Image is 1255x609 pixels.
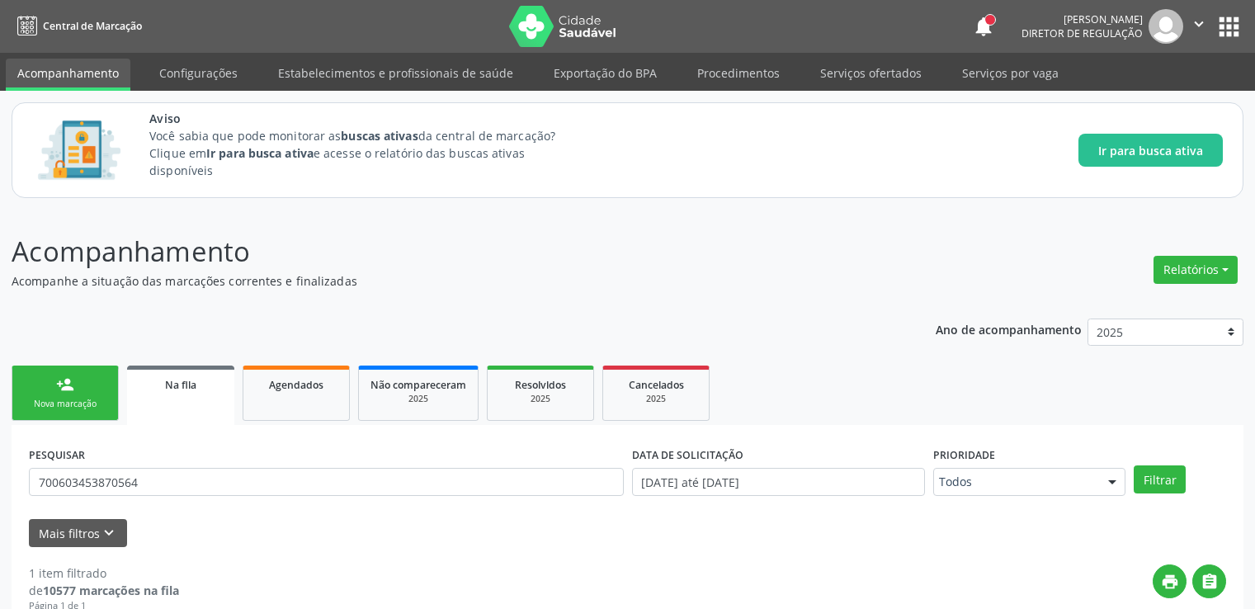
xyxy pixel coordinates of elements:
span: Não compareceram [370,378,466,392]
span: Aviso [149,110,586,127]
label: DATA DE SOLICITAÇÃO [632,442,743,468]
i: print [1161,573,1179,591]
span: Central de Marcação [43,19,142,33]
label: PESQUISAR [29,442,85,468]
span: Agendados [269,378,323,392]
button: apps [1215,12,1243,41]
i:  [1190,15,1208,33]
p: Acompanhe a situação das marcações correntes e finalizadas [12,272,874,290]
p: Você sabia que pode monitorar as da central de marcação? Clique em e acesse o relatório das busca... [149,127,586,179]
label: Prioridade [933,442,995,468]
button: Relatórios [1154,256,1238,284]
span: Diretor de regulação [1021,26,1143,40]
a: Estabelecimentos e profissionais de saúde [267,59,525,87]
span: Na fila [165,378,196,392]
div: [PERSON_NAME] [1021,12,1143,26]
div: Nova marcação [24,398,106,410]
span: Ir para busca ativa [1098,142,1203,159]
i:  [1201,573,1219,591]
button: Filtrar [1134,465,1186,493]
button: Ir para busca ativa [1078,134,1223,167]
a: Acompanhamento [6,59,130,91]
a: Serviços ofertados [809,59,933,87]
div: 2025 [370,393,466,405]
button: notifications [972,15,995,38]
a: Serviços por vaga [951,59,1070,87]
p: Ano de acompanhamento [936,319,1082,339]
a: Procedimentos [686,59,791,87]
i: keyboard_arrow_down [100,524,118,542]
a: Central de Marcação [12,12,142,40]
img: Imagem de CalloutCard [32,113,126,187]
input: Nome, CNS [29,468,624,496]
a: Configurações [148,59,249,87]
div: 2025 [615,393,697,405]
a: Exportação do BPA [542,59,668,87]
strong: Ir para busca ativa [206,145,314,161]
button: print [1153,564,1187,598]
input: Selecione um intervalo [632,468,925,496]
span: Resolvidos [515,378,566,392]
button:  [1192,564,1226,598]
img: img [1149,9,1183,44]
p: Acompanhamento [12,231,874,272]
div: person_add [56,375,74,394]
span: Cancelados [629,378,684,392]
strong: buscas ativas [341,128,418,144]
strong: 10577 marcações na fila [43,583,179,598]
div: de [29,582,179,599]
div: 2025 [499,393,582,405]
span: Todos [939,474,1092,490]
button:  [1183,9,1215,44]
button: Mais filtroskeyboard_arrow_down [29,519,127,548]
div: 1 item filtrado [29,564,179,582]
